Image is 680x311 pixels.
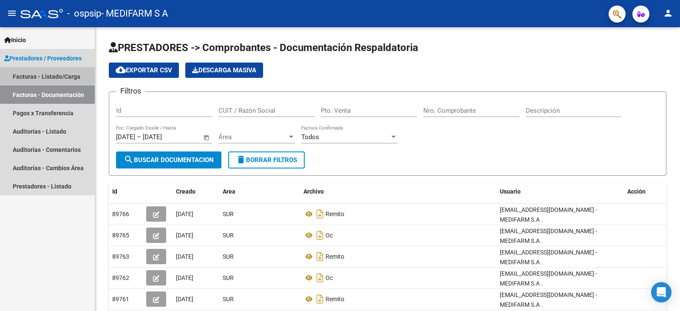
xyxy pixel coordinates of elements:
[143,133,184,141] input: Fecha fin
[173,183,219,201] datatable-header-cell: Creado
[4,35,26,45] span: Inicio
[116,65,126,75] mat-icon: cloud_download
[314,250,326,263] i: Descargar documento
[112,296,129,302] span: 89761
[67,4,101,23] span: - ospsip
[116,85,145,97] h3: Filtros
[176,232,193,239] span: [DATE]
[176,253,193,260] span: [DATE]
[116,66,172,74] span: Exportar CSV
[223,188,235,195] span: Area
[500,291,597,308] span: [EMAIL_ADDRESS][DOMAIN_NAME] - MEDIFARM S.A .
[223,274,234,281] span: SUR
[109,63,179,78] button: Exportar CSV
[624,183,666,201] datatable-header-cell: Acción
[112,211,129,217] span: 89766
[192,66,256,74] span: Descarga Masiva
[496,183,624,201] datatable-header-cell: Usuario
[500,249,597,265] span: [EMAIL_ADDRESS][DOMAIN_NAME] - MEDIFARM S.A .
[303,188,324,195] span: Archivo
[176,188,195,195] span: Creado
[112,188,117,195] span: Id
[112,274,129,281] span: 89762
[116,151,221,168] button: Buscar Documentacion
[326,211,344,217] span: Remito
[112,232,129,239] span: 89765
[228,151,305,168] button: Borrar Filtros
[223,253,234,260] span: SUR
[326,253,344,260] span: Remito
[223,232,234,239] span: SUR
[326,232,333,239] span: Oc
[109,42,418,54] span: PRESTADORES -> Comprobantes - Documentación Respaldatoria
[116,133,135,141] input: Fecha inicio
[627,188,646,195] span: Acción
[4,54,82,63] span: Prestadores / Proveedores
[301,133,319,141] span: Todos
[124,154,134,165] mat-icon: search
[112,253,129,260] span: 89763
[500,206,597,223] span: [EMAIL_ADDRESS][DOMAIN_NAME] - MEDIFARM S.A .
[202,133,212,143] button: Open calendar
[101,4,168,23] span: - MEDIFARM S A
[219,183,300,201] datatable-header-cell: Area
[223,296,234,302] span: SUR
[314,271,326,285] i: Descargar documento
[326,274,333,281] span: Oc
[218,133,287,141] span: Área
[185,63,263,78] app-download-masive: Descarga masiva de comprobantes (adjuntos)
[124,156,214,164] span: Buscar Documentacion
[176,211,193,217] span: [DATE]
[500,228,597,244] span: [EMAIL_ADDRESS][DOMAIN_NAME] - MEDIFARM S.A .
[651,282,671,302] div: Open Intercom Messenger
[500,188,521,195] span: Usuario
[176,274,193,281] span: [DATE]
[223,211,234,217] span: SUR
[109,183,143,201] datatable-header-cell: Id
[326,296,344,302] span: Remito
[500,270,597,287] span: [EMAIL_ADDRESS][DOMAIN_NAME] - MEDIFARM S.A .
[236,154,246,165] mat-icon: delete
[314,228,326,242] i: Descargar documento
[314,207,326,221] i: Descargar documento
[663,8,673,18] mat-icon: person
[137,133,141,141] span: –
[314,292,326,306] i: Descargar documento
[7,8,17,18] mat-icon: menu
[236,156,297,164] span: Borrar Filtros
[300,183,496,201] datatable-header-cell: Archivo
[176,296,193,302] span: [DATE]
[185,63,263,78] button: Descarga Masiva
